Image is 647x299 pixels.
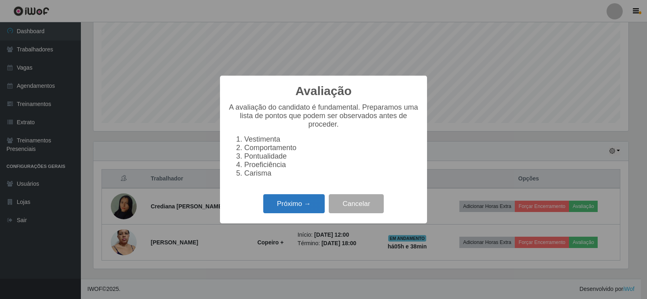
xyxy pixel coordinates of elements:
[263,194,325,213] button: Próximo →
[244,169,419,178] li: Carisma
[244,152,419,161] li: Pontualidade
[228,103,419,129] p: A avaliação do candidato é fundamental. Preparamos uma lista de pontos que podem ser observados a...
[244,135,419,144] li: Vestimenta
[296,84,352,98] h2: Avaliação
[244,144,419,152] li: Comportamento
[329,194,384,213] button: Cancelar
[244,161,419,169] li: Proeficiência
